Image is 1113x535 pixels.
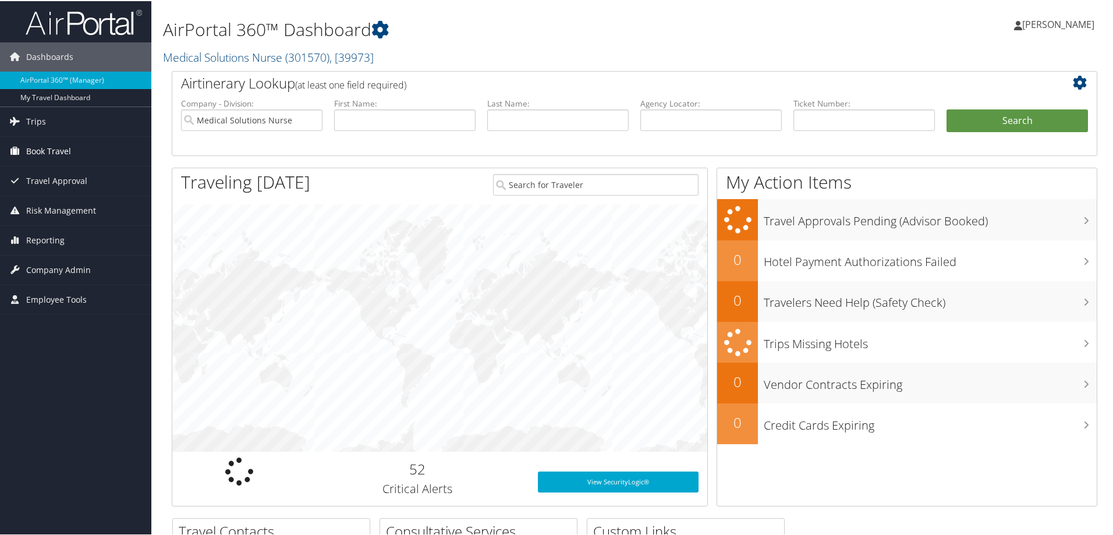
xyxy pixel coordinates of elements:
[764,247,1097,269] h3: Hotel Payment Authorizations Failed
[26,225,65,254] span: Reporting
[717,371,758,391] h2: 0
[764,288,1097,310] h3: Travelers Need Help (Safety Check)
[487,97,629,108] label: Last Name:
[26,254,91,284] span: Company Admin
[717,249,758,268] h2: 0
[764,370,1097,392] h3: Vendor Contracts Expiring
[26,284,87,313] span: Employee Tools
[315,458,520,478] h2: 52
[717,169,1097,193] h1: My Action Items
[26,165,87,194] span: Travel Approval
[26,8,142,35] img: airportal-logo.png
[285,48,329,64] span: ( 301570 )
[181,97,322,108] label: Company - Division:
[717,412,758,431] h2: 0
[26,41,73,70] span: Dashboards
[717,362,1097,402] a: 0Vendor Contracts Expiring
[717,321,1097,362] a: Trips Missing Hotels
[163,48,374,64] a: Medical Solutions Nurse
[1022,17,1094,30] span: [PERSON_NAME]
[717,198,1097,239] a: Travel Approvals Pending (Advisor Booked)
[181,169,310,193] h1: Traveling [DATE]
[295,77,406,90] span: (at least one field required)
[764,410,1097,433] h3: Credit Cards Expiring
[717,239,1097,280] a: 0Hotel Payment Authorizations Failed
[793,97,935,108] label: Ticket Number:
[26,106,46,135] span: Trips
[717,289,758,309] h2: 0
[181,72,1011,92] h2: Airtinerary Lookup
[640,97,782,108] label: Agency Locator:
[329,48,374,64] span: , [ 39973 ]
[334,97,476,108] label: First Name:
[538,470,699,491] a: View SecurityLogic®
[26,195,96,224] span: Risk Management
[1014,6,1106,41] a: [PERSON_NAME]
[717,280,1097,321] a: 0Travelers Need Help (Safety Check)
[26,136,71,165] span: Book Travel
[315,480,520,496] h3: Critical Alerts
[163,16,792,41] h1: AirPortal 360™ Dashboard
[493,173,699,194] input: Search for Traveler
[947,108,1088,132] button: Search
[717,402,1097,443] a: 0Credit Cards Expiring
[764,206,1097,228] h3: Travel Approvals Pending (Advisor Booked)
[764,329,1097,351] h3: Trips Missing Hotels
